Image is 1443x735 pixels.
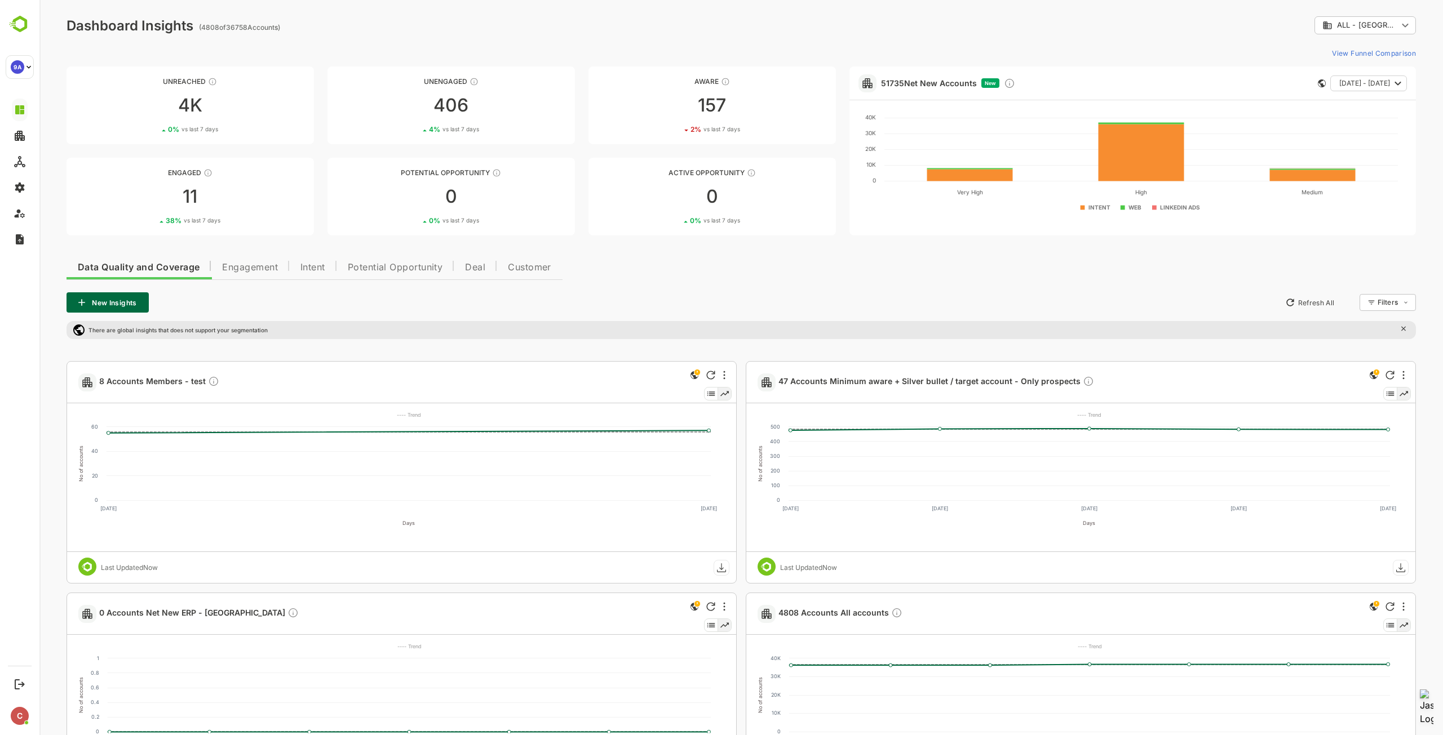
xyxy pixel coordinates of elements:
[126,216,181,225] div: 38 %
[731,673,741,679] text: 30K
[731,453,741,459] text: 300
[12,676,27,692] button: Logout
[707,168,716,177] div: These accounts have open opportunities which might be at any of the Sales Stages
[664,216,701,225] span: vs last 7 days
[1043,520,1056,526] text: Days
[389,216,440,225] div: 0 %
[651,125,701,133] div: 2 %
[56,728,60,734] text: 0
[52,424,59,430] text: 60
[1275,15,1376,37] div: ALL - [GEOGRAPHIC_DATA]
[718,677,724,713] text: No of accounts
[288,77,535,86] div: Unengaged
[11,707,29,725] div: C
[1363,602,1365,611] div: More
[164,168,173,177] div: These accounts are warm, further nurturing would qualify them to MQAs
[1288,44,1376,62] button: View Funnel Comparison
[363,520,375,526] text: Days
[57,655,60,661] text: 1
[51,684,60,691] text: 0.6
[403,125,440,133] span: vs last 7 days
[549,66,796,144] a: AwareThese accounts have just entered the buying cycle and need further nurturing1572%vs last 7 days
[549,168,796,177] div: Active Opportunity
[403,216,440,225] span: vs last 7 days
[1298,21,1358,29] span: ALL - [GEOGRAPHIC_DATA]
[308,263,404,272] span: Potential Opportunity
[52,714,60,720] text: 0.2
[430,77,439,86] div: These accounts have not shown enough engagement and need nurturing
[945,80,957,86] span: New
[549,158,796,235] a: Active OpportunityThese accounts have open opportunities which might be at any of the Sales Stage...
[732,710,741,716] text: 10K
[60,376,180,389] span: 8 Accounts Members - test
[49,327,228,333] p: There are global insights that does not support your segmentation
[288,158,535,235] a: Potential OpportunityThese accounts are MQAs and can be passed on to Inside Sales00%vs last 7 days
[1346,602,1355,611] div: Refresh
[1338,298,1358,306] div: Filters
[826,130,836,136] text: 30K
[55,497,59,503] text: 0
[732,482,741,488] text: 100
[731,467,741,474] text: 200
[27,66,275,144] a: UnreachedThese accounts have not been engaged with for a defined time period4K0%vs last 7 days
[288,66,535,144] a: UnengagedThese accounts have not shown enough engagement and need nurturing4064%vs last 7 days
[169,77,178,86] div: These accounts have not been engaged with for a defined time period
[892,505,909,511] text: [DATE]
[1300,76,1351,91] span: [DATE] - [DATE]
[681,77,690,86] div: These accounts have just entered the buying cycle and need further nurturing
[27,158,275,235] a: EngagedThese accounts are warm, further nurturing would qualify them to MQAs1138%vs last 7 days
[741,563,798,572] div: Last Updated Now
[738,728,741,734] text: 0
[1346,371,1355,380] div: Refresh
[160,23,241,32] ag: ( 4808 of 36758 Accounts)
[1283,20,1358,30] div: ALL - Netherlands
[27,292,109,313] button: New Insights
[60,607,264,620] a: 0 Accounts Net New ERP - [GEOGRAPHIC_DATA]Description not present
[731,655,741,661] text: 40K
[27,17,154,34] div: Dashboard Insights
[27,168,275,177] div: Engaged
[852,607,863,620] div: Description not present
[964,78,976,89] div: Discover new ICP-fit accounts showing engagement — via intent surges, anonymous website visits, L...
[918,189,944,196] text: Very High
[661,505,678,511] text: [DATE]
[61,563,118,572] div: Last Updated Now
[261,263,286,272] span: Intent
[732,692,741,698] text: 20K
[549,77,796,86] div: Aware
[1191,505,1207,511] text: [DATE]
[650,216,701,225] div: 0 %
[1241,293,1300,311] button: Refresh All
[426,263,446,272] span: Deal
[1096,189,1108,196] text: High
[684,602,686,611] div: More
[826,114,836,121] text: 40K
[52,473,59,479] text: 20
[51,670,60,676] text: 0.8
[549,96,796,114] div: 157
[826,145,836,152] text: 20K
[38,446,45,482] text: No of accounts
[358,643,382,649] text: ---- Trend
[731,424,741,430] text: 500
[743,505,759,511] text: [DATE]
[833,177,836,184] text: 0
[827,161,836,168] text: 10K
[60,376,184,389] a: 8 Accounts Members - testDescription not present
[1038,412,1062,418] text: ---- Trend
[11,60,24,74] div: 9A
[739,607,863,620] span: 4808 Accounts All accounts
[51,699,60,705] text: 0.4
[27,188,275,206] div: 11
[357,412,382,418] text: ---- Trend
[731,438,741,444] text: 400
[739,376,1055,389] span: 47 Accounts Minimum aware + Silver bullet / target account - Only prospects
[288,96,535,114] div: 406
[842,78,937,88] a: 51735Net New Accounts
[737,497,741,503] text: 0
[1291,75,1367,91] button: [DATE] - [DATE]
[1327,368,1341,384] div: This is a global insight. Segment selection is not applicable for this view
[389,125,440,133] div: 4 %
[183,263,238,272] span: Engagement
